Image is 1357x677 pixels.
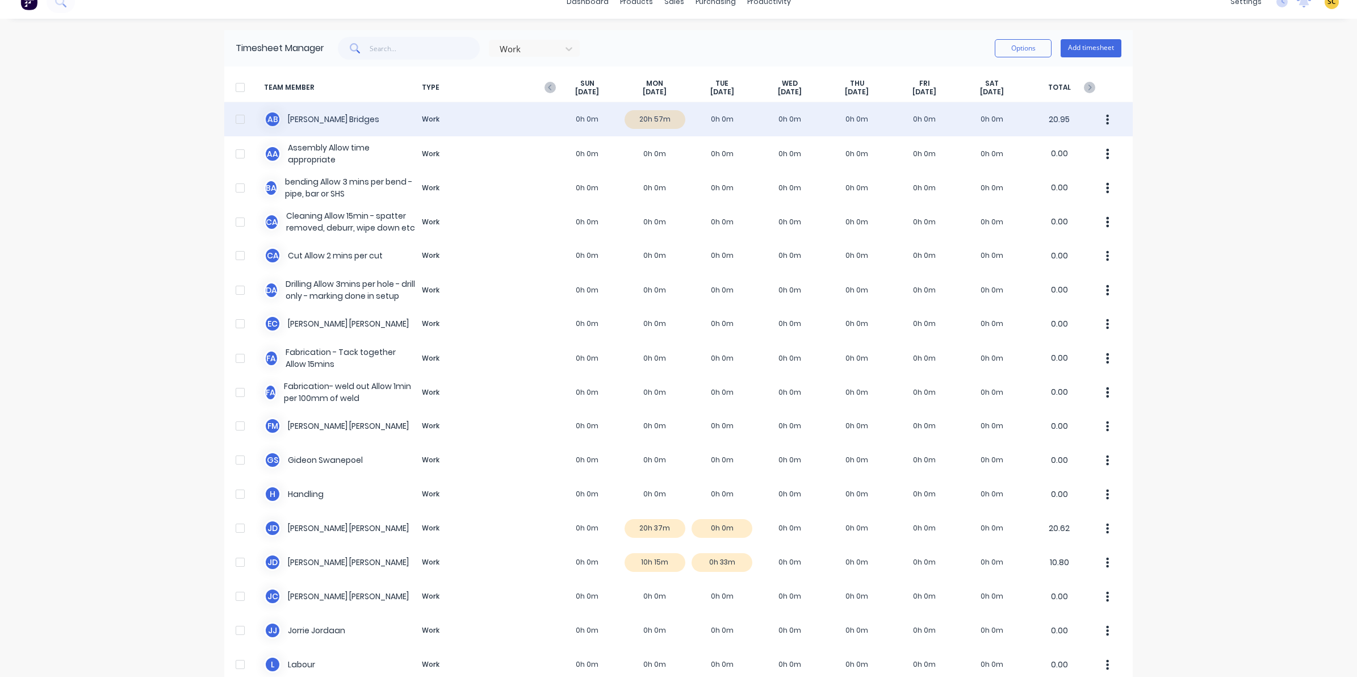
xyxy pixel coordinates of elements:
[646,79,663,88] span: MON
[715,79,728,88] span: TUE
[980,87,1004,97] span: [DATE]
[417,79,554,97] span: TYPE
[912,87,936,97] span: [DATE]
[1061,39,1121,57] button: Add timesheet
[370,37,480,60] input: Search...
[850,79,864,88] span: THU
[236,41,324,55] div: Timesheet Manager
[710,87,734,97] span: [DATE]
[264,79,417,97] span: TEAM MEMBER
[995,39,1052,57] button: Options
[1025,79,1093,97] span: TOTAL
[845,87,869,97] span: [DATE]
[778,87,802,97] span: [DATE]
[643,87,667,97] span: [DATE]
[985,79,999,88] span: SAT
[575,87,599,97] span: [DATE]
[580,79,594,88] span: SUN
[919,79,930,88] span: FRI
[782,79,798,88] span: WED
